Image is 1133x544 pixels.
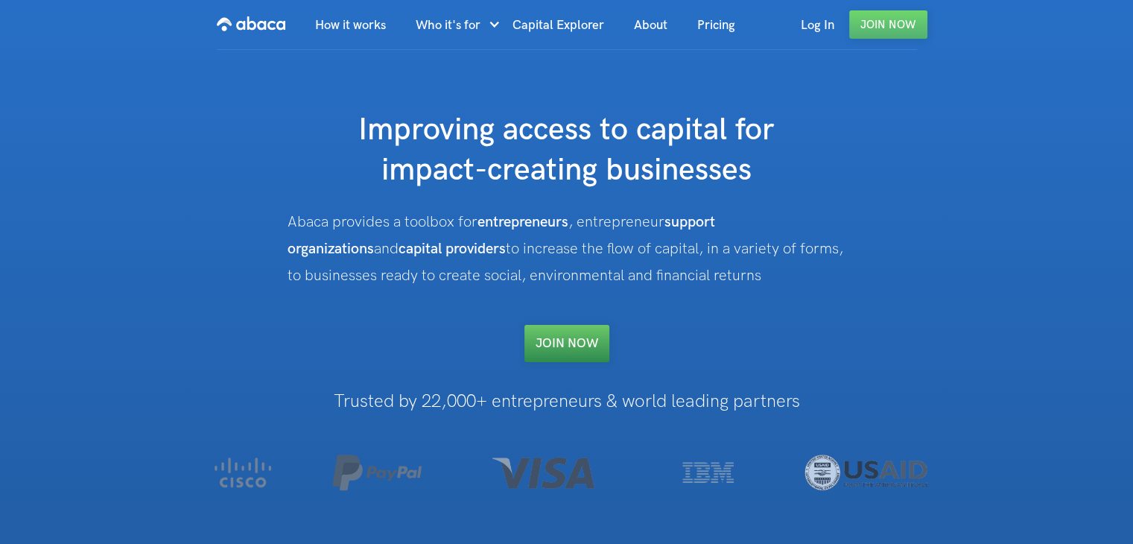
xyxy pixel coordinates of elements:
[217,12,285,36] img: Abaca logo
[477,213,568,231] strong: entrepreneurs
[288,209,846,289] div: Abaca provides a toolbox for , entrepreneur and to increase the flow of capital, in a variety of ...
[399,240,506,258] strong: capital providers
[170,392,963,411] h1: Trusted by 22,000+ entrepreneurs & world leading partners
[269,110,865,191] h1: Improving access to capital for impact-creating businesses
[524,325,609,362] a: Join NOW
[849,10,927,39] a: Join Now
